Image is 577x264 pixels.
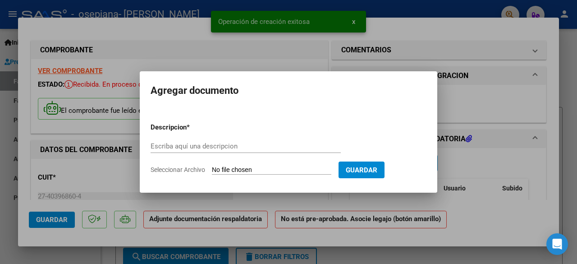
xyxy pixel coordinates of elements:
button: Guardar [339,162,385,178]
span: Seleccionar Archivo [151,166,205,173]
span: Guardar [346,166,377,174]
p: Descripcion [151,122,234,133]
div: Open Intercom Messenger [546,233,568,255]
h2: Agregar documento [151,82,426,99]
